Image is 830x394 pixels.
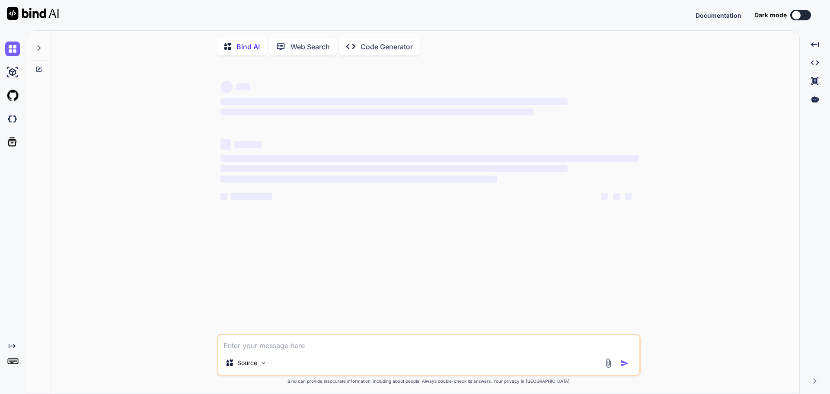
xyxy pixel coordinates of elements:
span: ‌ [220,165,568,172]
img: Pick Models [260,359,267,367]
p: Source [237,359,257,367]
span: ‌ [613,193,620,200]
span: ‌ [220,81,233,93]
span: Documentation [696,12,741,19]
img: Bind AI [7,7,59,20]
span: ‌ [220,139,231,150]
img: githubLight [5,88,20,103]
span: ‌ [220,155,639,162]
span: ‌ [234,141,262,148]
span: ‌ [236,83,250,90]
p: Bind AI [236,42,260,52]
span: ‌ [220,109,534,115]
img: chat [5,42,20,56]
p: Bind can provide inaccurate information, including about people. Always double-check its answers.... [217,378,641,384]
img: attachment [603,358,613,368]
img: ai-studio [5,65,20,80]
p: Web Search [290,42,330,52]
span: ‌ [231,193,272,200]
span: Dark mode [754,11,787,19]
p: Code Generator [361,42,413,52]
button: Documentation [696,11,741,20]
span: ‌ [601,193,608,200]
img: icon [620,359,629,368]
span: ‌ [220,98,568,105]
img: darkCloudIdeIcon [5,112,20,126]
span: ‌ [220,176,497,183]
span: ‌ [220,193,227,200]
span: ‌ [625,193,632,200]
